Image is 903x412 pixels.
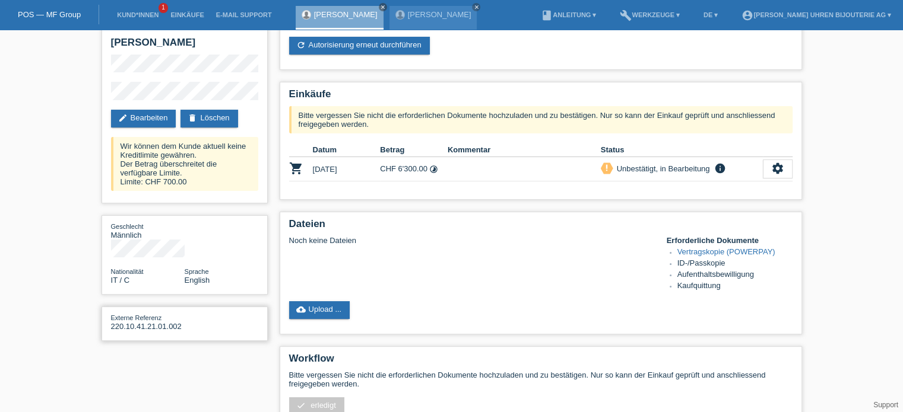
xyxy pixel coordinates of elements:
span: erledigt [310,401,336,410]
i: refresh [296,40,306,50]
span: Nationalität [111,268,144,275]
th: Betrag [380,143,448,157]
span: Italien / C / 19.01.1998 [111,276,130,285]
a: close [379,3,387,11]
p: Bitte vergessen Sie nicht die erforderlichen Dokumente hochzuladen und zu bestätigen. Nur so kann... [289,371,793,388]
td: CHF 6'300.00 [380,157,448,181]
h2: [PERSON_NAME] [111,37,258,55]
i: priority_high [603,164,611,172]
i: build [620,9,632,21]
h2: Dateien [289,218,793,236]
i: cloud_upload [296,305,306,314]
i: account_circle [742,9,753,21]
a: cloud_uploadUpload ... [289,301,350,319]
div: Bitte vergessen Sie nicht die erforderlichen Dokumente hochzuladen und zu bestätigen. Nur so kann... [289,106,793,133]
i: settings [771,162,784,175]
span: English [185,276,210,285]
th: Status [601,143,763,157]
i: close [380,4,386,10]
div: Wir können dem Kunde aktuell keine Kreditlimite gewähren. Der Betrag überschreitet die verfügbare... [111,137,258,191]
a: Vertragskopie (POWERPAY) [677,247,775,256]
i: info [712,162,727,174]
a: buildWerkzeuge ▾ [614,11,686,18]
div: Männlich [111,222,185,239]
div: 220.10.41.21.01.002 [111,313,185,331]
i: POSP00027229 [289,161,303,175]
a: refreshAutorisierung erneut durchführen [289,37,430,55]
td: [DATE] [313,157,381,181]
i: check [296,401,306,410]
span: Geschlecht [111,223,144,230]
a: E-Mail Support [210,11,278,18]
div: Noch keine Dateien [289,236,652,245]
a: Support [873,401,898,409]
span: Externe Referenz [111,314,162,321]
a: POS — MF Group [18,10,81,19]
i: edit [118,113,128,123]
i: book [541,9,553,21]
h4: Erforderliche Dokumente [667,236,793,245]
a: close [472,3,480,11]
li: Kaufquittung [677,281,793,292]
li: Aufenthaltsbewilligung [677,270,793,281]
a: Kund*innen [111,11,164,18]
a: account_circle[PERSON_NAME] Uhren Bijouterie AG ▾ [736,11,897,18]
h2: Einkäufe [289,88,793,106]
a: [PERSON_NAME] [408,10,471,19]
a: editBearbeiten [111,110,176,127]
a: deleteLöschen [180,110,237,127]
i: close [473,4,479,10]
a: bookAnleitung ▾ [535,11,602,18]
li: ID-/Passkopie [677,258,793,270]
div: Unbestätigt, in Bearbeitung [613,162,710,175]
a: Einkäufe [164,11,210,18]
span: Sprache [185,268,209,275]
i: delete [188,113,197,123]
a: DE ▾ [698,11,724,18]
a: [PERSON_NAME] [314,10,378,19]
th: Datum [313,143,381,157]
th: Kommentar [448,143,601,157]
h2: Workflow [289,353,793,371]
i: Fixe Raten (24 Raten) [429,165,438,174]
span: 1 [159,3,168,13]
